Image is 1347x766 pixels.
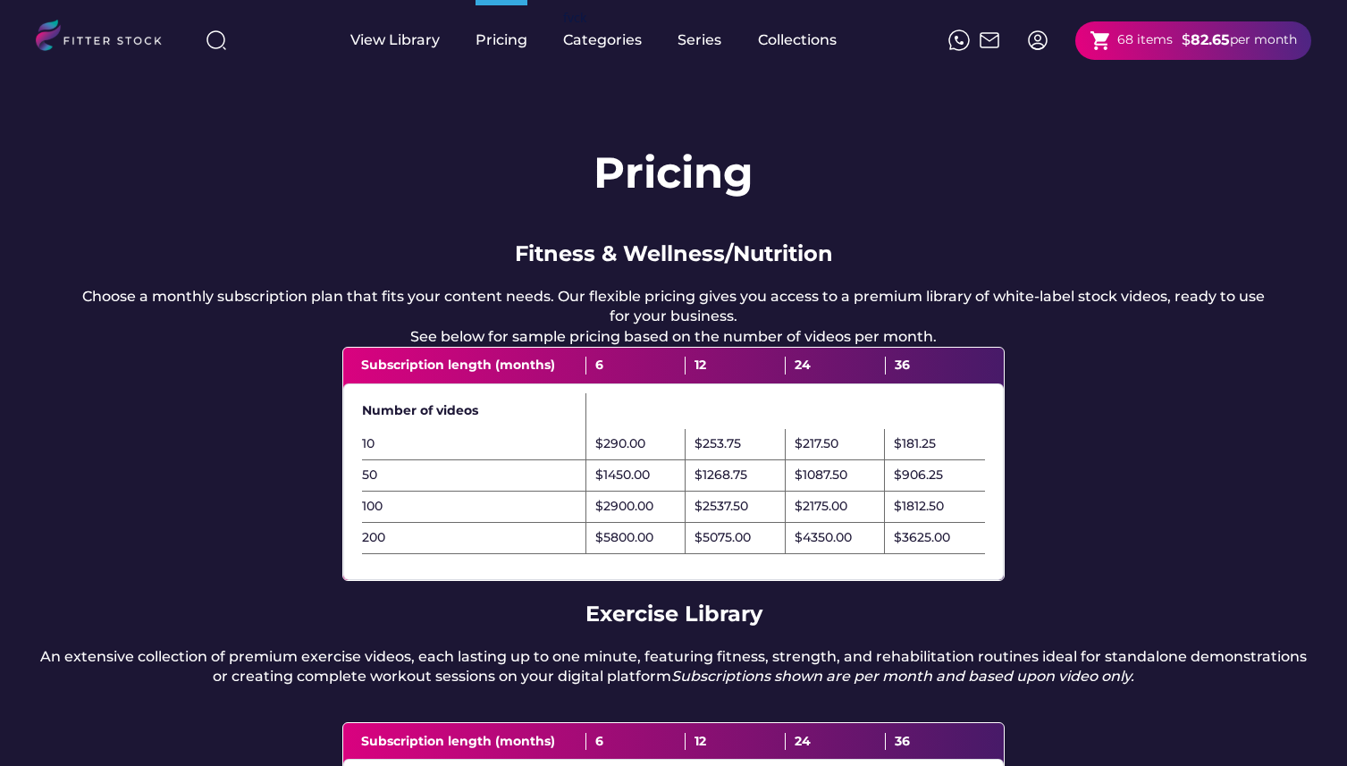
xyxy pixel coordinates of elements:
div: $1812.50 [894,498,944,516]
img: search-normal%203.svg [206,29,227,51]
div: 36 [886,733,986,751]
div: Series [678,30,722,50]
button: shopping_cart [1090,29,1112,52]
div: An extensive collection of premium exercise videos, each lasting up to one minute, featuring fitn... [36,647,1311,687]
div: $5075.00 [695,529,751,547]
div: $253.75 [695,435,741,453]
div: $1450.00 [595,467,650,484]
div: 12 [686,733,786,751]
strong: 82.65 [1191,31,1230,48]
div: 10 [362,435,585,453]
div: Fitness & Wellness/Nutrition [515,239,833,269]
img: Frame%2051.svg [979,29,1000,51]
div: 12 [686,357,786,375]
div: Subscription length (months) [361,357,586,375]
img: profile-circle.svg [1027,29,1048,51]
div: 100 [362,498,585,516]
div: 36 [886,357,986,375]
div: Collections [758,30,837,50]
div: View Library [350,30,440,50]
h1: Pricing [594,143,753,203]
div: 24 [786,733,886,751]
div: $2175.00 [795,498,847,516]
div: $290.00 [595,435,645,453]
div: 50 [362,467,585,484]
div: 6 [586,357,686,375]
div: Subscription length (months) [361,733,586,751]
div: 24 [786,357,886,375]
div: 200 [362,529,585,547]
div: $3625.00 [894,529,950,547]
div: $906.25 [894,467,943,484]
div: $5800.00 [595,529,653,547]
div: Number of videos [362,402,585,420]
div: $ [1182,30,1191,50]
div: $1087.50 [795,467,847,484]
div: $1268.75 [695,467,747,484]
div: $217.50 [795,435,838,453]
em: Subscriptions shown are per month and based upon video only. [671,668,1134,685]
div: per month [1230,31,1297,49]
div: 6 [586,733,686,751]
div: $2537.50 [695,498,748,516]
div: $181.25 [894,435,936,453]
div: Choose a monthly subscription plan that fits your content needs. Our flexible pricing gives you a... [72,287,1275,347]
img: meteor-icons_whatsapp%20%281%29.svg [948,29,970,51]
div: $2900.00 [595,498,653,516]
div: Pricing [476,30,527,50]
div: Categories [563,30,642,50]
div: $4350.00 [795,529,852,547]
div: 68 items [1117,31,1173,49]
img: LOGO.svg [36,20,177,56]
div: fvck [563,9,586,27]
div: Exercise Library [585,599,762,629]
